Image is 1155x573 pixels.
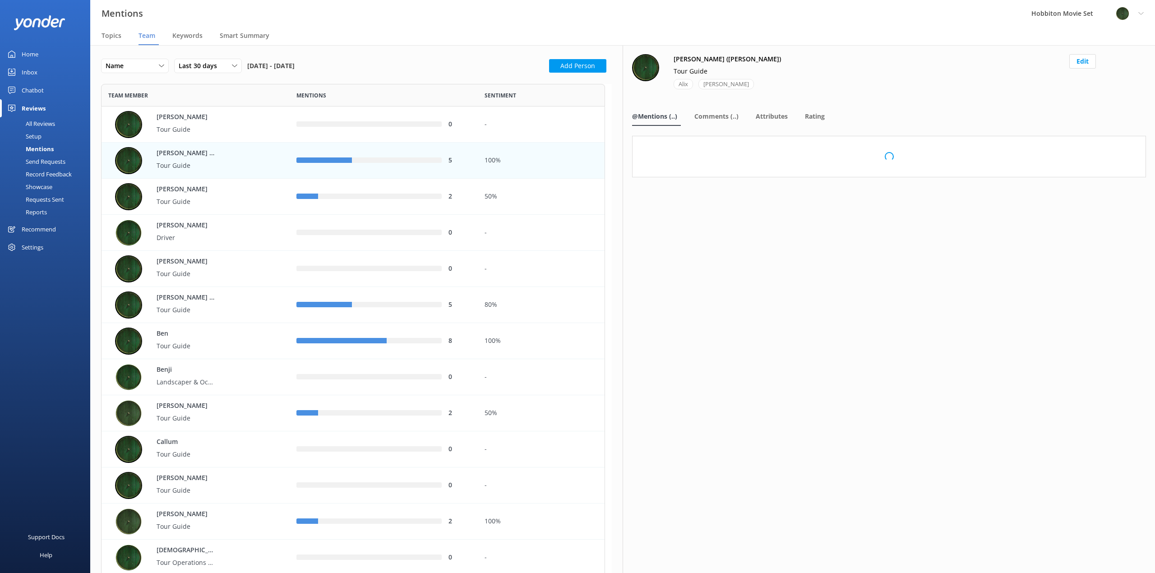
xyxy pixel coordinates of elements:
div: 2 [448,408,471,418]
img: 71-1628462872.png [115,544,142,571]
p: Tour Guide [157,161,215,171]
img: 34-1720495293.png [1116,7,1129,20]
h3: Mentions [102,6,143,21]
img: 779-1735953597.jpg [115,147,142,174]
span: Rating [805,112,825,121]
div: 0 [448,481,471,490]
p: [DEMOGRAPHIC_DATA] [157,545,215,555]
a: All Reviews [5,117,90,130]
img: 779-1735953675.jpg [115,436,142,463]
span: Topics [102,31,121,40]
div: 100% [485,517,598,527]
span: Attributes [756,112,788,121]
div: 5 [448,156,471,166]
span: Name [106,61,129,71]
div: 0 [448,264,471,274]
span: Last 30 days [179,61,222,71]
a: Record Feedback [5,168,90,180]
p: Tour Operations Manager / Driver Guide [157,558,215,568]
img: 779-1736201505.jpg [115,183,142,210]
img: 779-1735953597.jpg [632,54,659,81]
div: 2 [448,192,471,202]
div: row [101,287,605,323]
div: 50% [485,408,598,418]
span: Smart Summary [220,31,269,40]
div: Showcase [5,180,52,193]
div: - [485,444,598,454]
img: yonder-white-logo.png [14,15,65,30]
div: row [101,215,605,251]
div: Requests Sent [5,193,64,206]
div: - [485,264,598,274]
span: Keywords [172,31,203,40]
div: All Reviews [5,117,55,130]
p: Tour Guide [674,66,707,76]
div: - [485,228,598,238]
p: [PERSON_NAME] ([PERSON_NAME]) [157,148,215,158]
div: row [101,179,605,215]
div: Mentions [5,143,54,155]
img: 779-1755641612.jpg [115,291,142,319]
a: Reports [5,206,90,218]
p: [PERSON_NAME] [157,401,215,411]
div: 100% [485,336,598,346]
div: row [101,359,605,395]
p: Tour Guide [157,485,215,495]
div: Setup [5,130,42,143]
div: Inbox [22,63,37,81]
div: Reports [5,206,47,218]
div: Help [40,546,52,564]
div: 100% [485,156,598,166]
p: Callum [157,437,215,447]
p: Tour Guide [157,305,215,315]
div: Alix [674,79,693,89]
span: Comments (..) [694,112,739,121]
button: Add Person [549,59,606,73]
div: 0 [448,553,471,563]
div: - [485,553,598,563]
div: row [101,323,605,359]
div: Chatbot [22,81,44,99]
img: 779-1699415076.jpg [115,255,142,282]
p: Tour Guide [157,449,215,459]
div: 5 [448,300,471,310]
a: Showcase [5,180,90,193]
div: Support Docs [28,528,65,546]
h4: [PERSON_NAME] ([PERSON_NAME]) [674,54,781,64]
div: Home [22,45,38,63]
img: 779-1695422655.jpg [115,328,142,355]
img: 538-1743200785.png [115,508,142,535]
div: - [485,481,598,490]
div: Send Requests [5,155,65,168]
p: Tour Guide [157,522,215,531]
div: - [485,372,598,382]
button: Edit [1069,54,1096,69]
p: Benji [157,365,215,375]
img: 71-1628462846.png [115,219,142,246]
p: Driver [157,233,215,243]
div: row [101,467,605,504]
div: 0 [448,120,471,129]
div: row [101,143,605,179]
a: Send Requests [5,155,90,168]
span: @Mentions (..) [632,112,677,121]
p: Tour Guide [157,269,215,279]
span: [DATE] - [DATE] [247,59,295,73]
div: 50% [485,192,598,202]
div: 0 [448,228,471,238]
p: Tour Guide [157,413,215,423]
div: - [485,120,598,129]
p: [PERSON_NAME] [157,257,215,267]
span: Sentiment [485,91,516,100]
div: Reviews [22,99,46,117]
img: 779-1727753846.jpg [115,472,142,499]
div: [PERSON_NAME] [698,79,754,89]
span: Team member [108,91,148,100]
div: row [101,106,605,143]
span: Mentions [296,91,326,100]
a: Setup [5,130,90,143]
p: [PERSON_NAME] [157,509,215,519]
p: [PERSON_NAME] [157,112,215,122]
div: Record Feedback [5,168,72,180]
img: 779-1727753977.jpg [115,111,142,138]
